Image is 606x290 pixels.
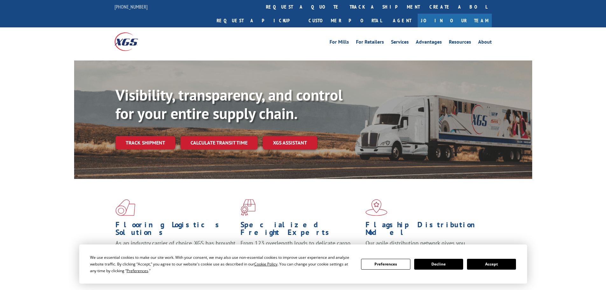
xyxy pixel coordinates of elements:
[414,259,463,270] button: Decline
[115,199,135,216] img: xgs-icon-total-supply-chain-intelligence-red
[180,136,258,150] a: Calculate transit time
[366,199,387,216] img: xgs-icon-flagship-distribution-model-red
[449,39,471,46] a: Resources
[366,239,483,254] span: Our agile distribution network gives you nationwide inventory management on demand.
[115,85,343,123] b: Visibility, transparency, and control for your entire supply chain.
[387,14,418,27] a: Agent
[79,244,527,284] div: Cookie Consent Prompt
[90,254,353,274] div: We use essential cookies to make our site work. With your consent, we may also use non-essential ...
[240,199,255,216] img: xgs-icon-focused-on-flooring-red
[391,39,409,46] a: Services
[478,39,492,46] a: About
[212,14,304,27] a: Request a pickup
[240,239,361,268] p: From 123 overlength loads to delicate cargo, our experienced staff knows the best way to move you...
[467,259,516,270] button: Accept
[416,39,442,46] a: Advantages
[127,268,148,273] span: Preferences
[115,239,235,262] span: As an industry carrier of choice, XGS has brought innovation and dedication to flooring logistics...
[240,221,361,239] h1: Specialized Freight Experts
[356,39,384,46] a: For Retailers
[361,259,410,270] button: Preferences
[330,39,349,46] a: For Mills
[366,221,486,239] h1: Flagship Distribution Model
[304,14,387,27] a: Customer Portal
[115,221,236,239] h1: Flooring Logistics Solutions
[254,261,277,267] span: Cookie Policy
[418,14,492,27] a: Join Our Team
[263,136,317,150] a: XGS ASSISTANT
[115,136,175,149] a: Track shipment
[115,4,148,10] a: [PHONE_NUMBER]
